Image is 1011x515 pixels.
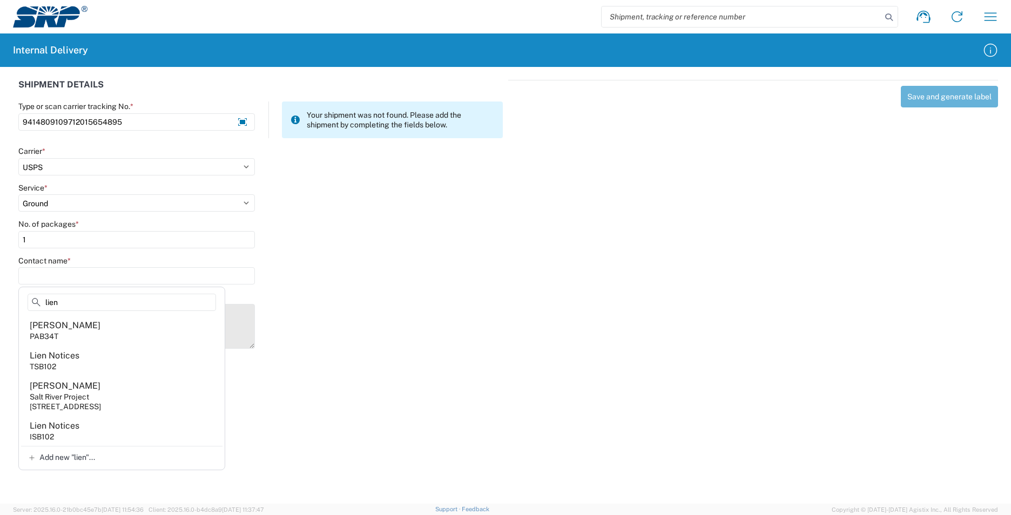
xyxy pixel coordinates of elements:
[30,331,58,341] div: PAB34T
[18,183,48,193] label: Service
[39,452,95,462] span: Add new "lien"...
[18,256,71,266] label: Contact name
[13,6,87,28] img: srp
[18,219,79,229] label: No. of packages
[149,506,264,513] span: Client: 2025.16.0-b4dc8a9
[18,101,133,111] label: Type or scan carrier tracking No.
[102,506,144,513] span: [DATE] 11:54:36
[18,146,45,156] label: Carrier
[30,392,89,402] div: Salt River Project
[30,380,100,392] div: [PERSON_NAME]
[30,362,56,371] div: TSB102
[18,80,503,101] div: SHIPMENT DETAILS
[30,432,54,442] div: ISB102
[13,506,144,513] span: Server: 2025.16.0-21b0bc45e7b
[13,44,88,57] h2: Internal Delivery
[435,506,462,512] a: Support
[30,320,100,331] div: [PERSON_NAME]
[307,110,494,130] span: Your shipment was not found. Please add the shipment by completing the fields below.
[222,506,264,513] span: [DATE] 11:37:47
[30,420,79,432] div: Lien Notices
[30,350,79,362] div: Lien Notices
[30,402,101,411] div: [STREET_ADDRESS]
[832,505,998,514] span: Copyright © [DATE]-[DATE] Agistix Inc., All Rights Reserved
[602,6,881,27] input: Shipment, tracking or reference number
[462,506,489,512] a: Feedback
